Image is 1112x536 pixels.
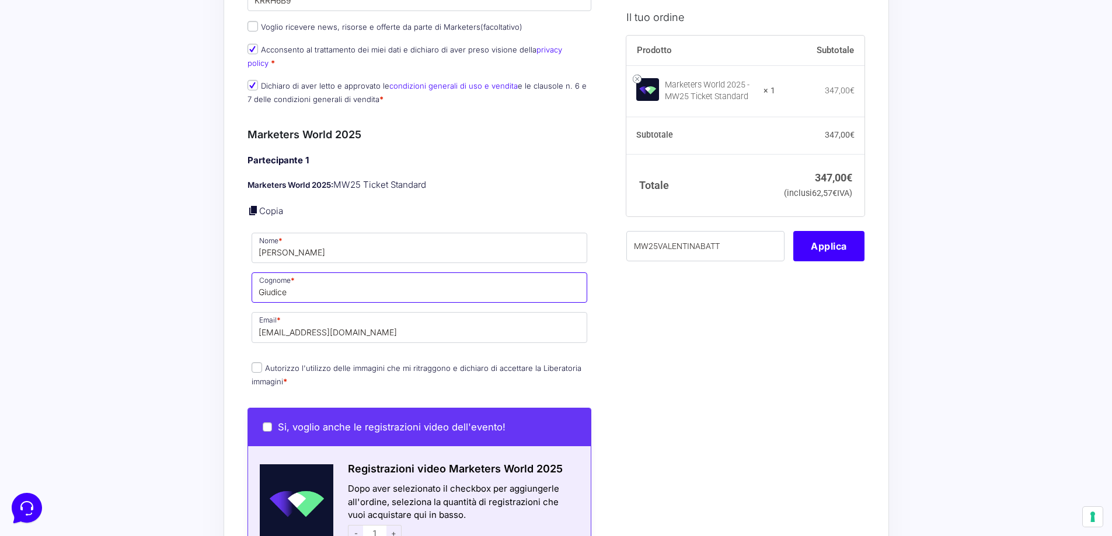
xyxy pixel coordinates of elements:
[480,22,522,31] span: (facoltativo)
[9,9,196,28] h2: Ciao da Marketers 👋
[26,170,191,181] input: Cerca un articolo...
[35,391,55,401] p: Home
[626,154,775,216] th: Totale
[76,105,172,114] span: Inizia una conversazione
[248,127,592,142] h3: Marketers World 2025
[248,44,258,54] input: Acconsento al trattamento dei miei dati e dichiaro di aver preso visione dellaprivacy policy
[784,188,852,198] small: (inclusi IVA)
[152,374,224,401] button: Aiuto
[252,363,581,386] label: Autorizzo l'utilizzo delle immagini che mi ritraggono e dichiaro di accettare la Liberatoria imma...
[263,422,272,432] input: Si, voglio anche le registrazioni video dell'evento!
[37,65,61,89] img: dark
[248,81,587,104] label: Dichiaro di aver letto e approvato le e le clausole n. 6 e 7 delle condizioni generali di vendita
[19,145,91,154] span: Trova una risposta
[846,171,852,183] span: €
[389,81,518,90] a: condizioni generali di uso e vendita
[248,21,258,31] input: Voglio ricevere news, risorse e offerte da parte di Marketers(facoltativo)
[248,45,562,68] label: Acconsento al trattamento dei miei dati e dichiaro di aver preso visione della
[248,178,592,192] p: MW25 Ticket Standard
[19,47,99,56] span: Le tue conversazioni
[248,80,258,90] input: Dichiaro di aver letto e approvato lecondizioni generali di uso e venditae le clausole n. 6 e 7 d...
[124,145,215,154] a: Apri Centro Assistenza
[850,130,855,139] span: €
[252,362,262,373] input: Autorizzo l'utilizzo delle immagini che mi ritraggono e dichiaro di accettare la Liberatoria imma...
[19,98,215,121] button: Inizia una conversazione
[665,79,756,103] div: Marketers World 2025 - MW25 Ticket Standard
[81,374,153,401] button: Messaggi
[248,180,333,190] strong: Marketers World 2025:
[278,421,506,433] span: Si, voglio anche le registrazioni video dell'evento!
[850,86,855,95] span: €
[825,130,855,139] bdi: 347,00
[248,205,259,216] a: Copia i dettagli dell'acquirente
[815,171,852,183] bdi: 347,00
[19,65,42,89] img: dark
[764,85,775,97] strong: × 1
[9,491,44,526] iframe: Customerly Messenger Launcher
[812,188,837,198] span: 62,57
[1083,507,1103,527] button: Le tue preferenze relative al consenso per le tecnologie di tracciamento
[248,154,592,167] h4: Partecipante 1
[9,374,81,401] button: Home
[626,117,775,154] th: Subtotale
[180,391,197,401] p: Aiuto
[348,463,563,475] span: Registrazioni video Marketers World 2025
[793,231,864,261] button: Applica
[636,78,659,100] img: Marketers World 2025 - MW25 Ticket Standard
[56,65,79,89] img: dark
[832,188,837,198] span: €
[775,35,865,65] th: Subtotale
[626,9,864,24] h3: Il tuo ordine
[248,22,522,31] label: Voglio ricevere news, risorse e offerte da parte di Marketers
[825,86,855,95] bdi: 347,00
[626,35,775,65] th: Prodotto
[259,205,283,216] a: Copia
[626,231,785,261] input: Coupon
[101,391,133,401] p: Messaggi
